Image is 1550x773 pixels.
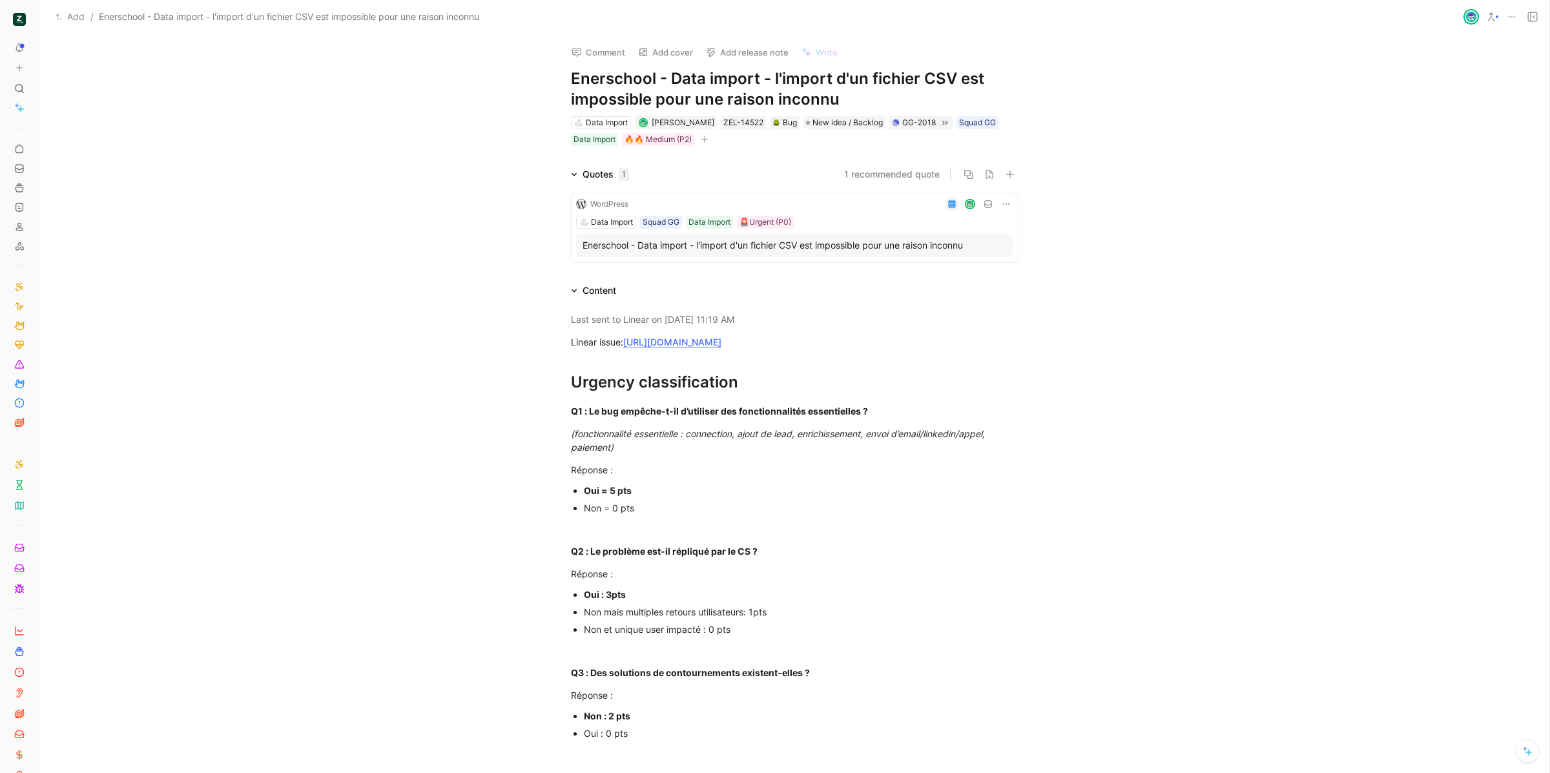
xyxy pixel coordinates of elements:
[959,116,996,129] div: Squad GG
[796,43,843,61] button: Write
[99,9,479,25] span: Enerschool - Data import - l'import d'un fichier CSV est impossible pour une raison inconnu
[723,116,763,129] div: ZEL-14522
[688,216,730,229] div: Data Import
[571,314,734,325] mark: Last sent to Linear on [DATE] 11:19 AM
[571,371,1018,394] div: Urgency classification
[90,9,94,25] span: /
[571,567,1018,581] div: Réponse :
[739,216,791,229] div: 🚨Urgent (P0)
[844,167,940,182] button: 1 recommended quote
[623,336,721,347] a: [URL][DOMAIN_NAME]
[770,116,800,129] div: 🪲Bug
[10,10,28,28] button: ZELIQ
[571,335,1018,349] div: Linear issue:
[566,283,621,298] div: Content
[632,43,699,61] button: Add cover
[571,688,1018,702] div: Réponse :
[571,667,810,678] strong: Q3 : Des solutions de contournements existent-elles ?
[812,116,883,129] span: New idea / Backlog
[583,283,616,298] div: Content
[584,485,632,496] strong: Oui = 5 pts
[571,546,758,557] strong: Q2 : Le problème est-il répliqué par le CS ?
[52,9,88,25] button: Add
[586,116,628,129] div: Data Import
[566,43,631,61] button: Comment
[772,119,780,127] img: 🪲
[576,199,586,209] img: logo
[584,605,1018,619] div: Non mais multiples retours utilisateurs: 1pts
[583,238,1006,253] div: Enerschool - Data import - l'import d'un fichier CSV est impossible pour une raison inconnu
[639,119,646,126] img: avatar
[584,623,1018,636] div: Non et unique user impacté : 0 pts
[591,216,633,229] div: Data Import
[816,46,838,58] span: Write
[590,198,628,211] div: WordPress
[571,428,987,453] em: (fonctionnalité essentielle : connection, ajout de lead, enrichissement, envoi d’email/linkedin/a...
[573,133,615,146] div: Data Import
[13,13,26,26] img: ZELIQ
[584,710,630,721] strong: Non : 2 pts
[652,118,714,127] span: [PERSON_NAME]
[571,406,868,417] strong: Q1 : Le bug empêche-t-il d’utiliser des fonctionnalités essentielles ?
[625,133,692,146] div: 🔥🔥 Medium (P2)
[803,116,885,129] div: New idea / Backlog
[584,589,626,600] strong: Oui : 3pts
[583,167,629,182] div: Quotes
[966,200,975,208] img: avatar
[643,216,679,229] div: Squad GG
[566,167,634,182] div: Quotes1
[772,116,797,129] div: Bug
[700,43,794,61] button: Add release note
[571,68,1018,110] h1: Enerschool - Data import - l'import d'un fichier CSV est impossible pour une raison inconnu
[584,501,1018,515] div: Non = 0 pts
[571,463,1018,477] div: Réponse :
[584,727,1018,740] div: Oui : 0 pts
[1465,10,1478,23] img: avatar
[619,168,629,181] div: 1
[902,116,936,129] div: GG-2018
